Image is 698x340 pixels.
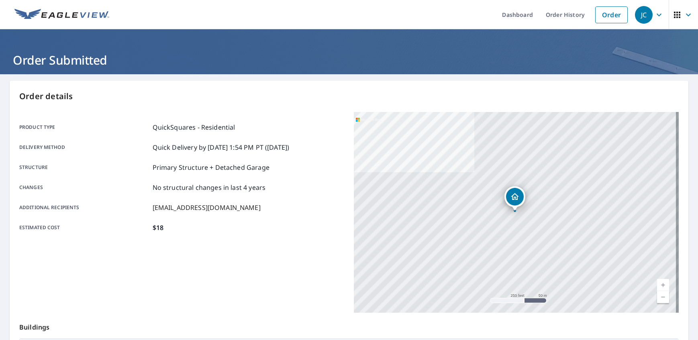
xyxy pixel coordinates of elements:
p: Product type [19,122,149,132]
div: Dropped pin, building 1, Residential property, 14118 Whitney Cir Broomfield, CO 80023 [504,186,525,211]
p: Additional recipients [19,203,149,212]
div: JC [635,6,653,24]
img: EV Logo [14,9,109,21]
p: QuickSquares - Residential [153,122,235,132]
p: Structure [19,163,149,172]
p: No structural changes in last 4 years [153,183,266,192]
p: [EMAIL_ADDRESS][DOMAIN_NAME] [153,203,261,212]
a: Order [595,6,628,23]
a: Current Level 17, Zoom Out [657,291,669,303]
p: Quick Delivery by [DATE] 1:54 PM PT ([DATE]) [153,143,290,152]
p: Estimated cost [19,223,149,232]
p: Buildings [19,313,679,338]
p: Primary Structure + Detached Garage [153,163,269,172]
p: Delivery method [19,143,149,152]
a: Current Level 17, Zoom In [657,279,669,291]
p: $18 [153,223,163,232]
h1: Order Submitted [10,52,688,68]
p: Changes [19,183,149,192]
p: Order details [19,90,679,102]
